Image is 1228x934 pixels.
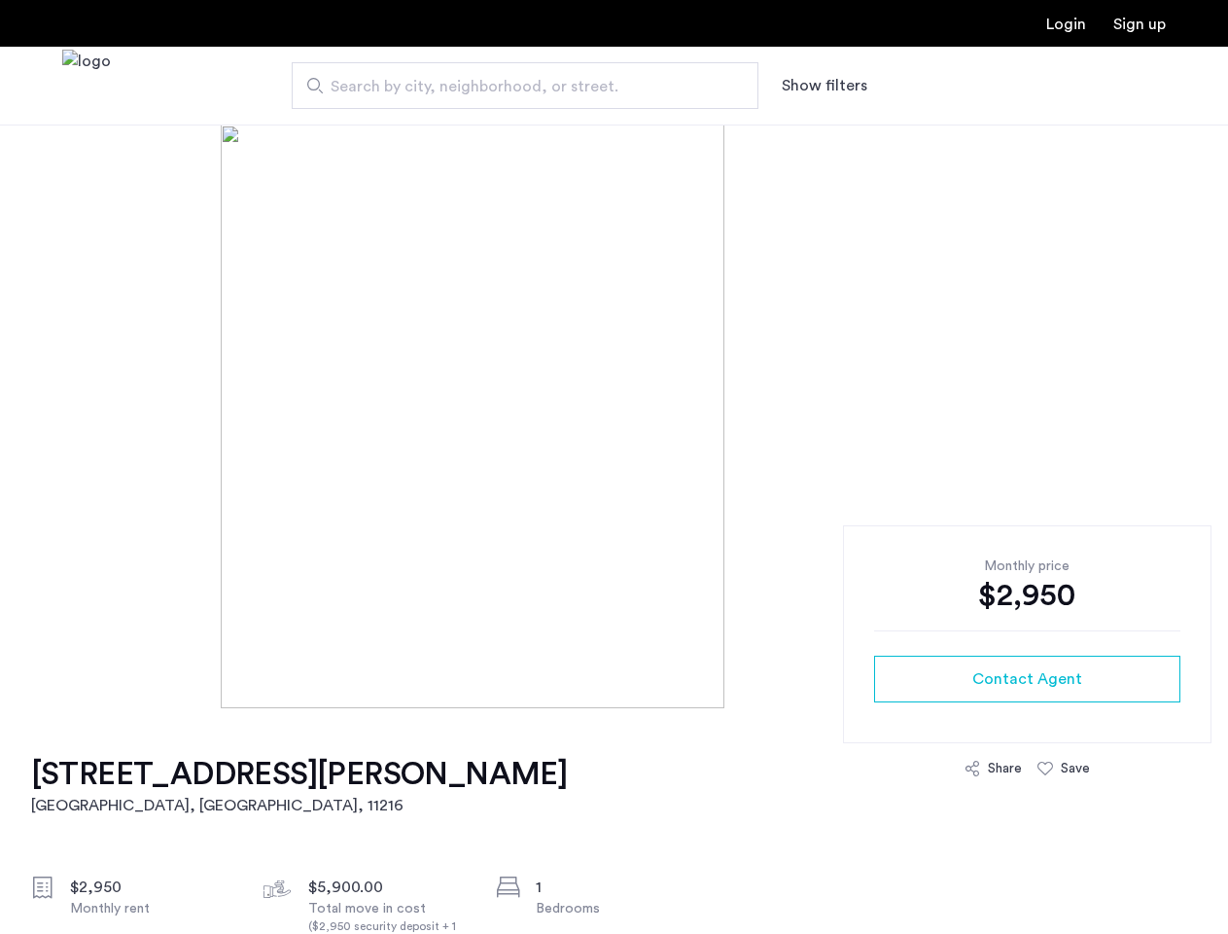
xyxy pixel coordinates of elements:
button: button [874,656,1180,702]
h2: [GEOGRAPHIC_DATA], [GEOGRAPHIC_DATA] , 11216 [31,794,568,817]
h1: [STREET_ADDRESS][PERSON_NAME] [31,755,568,794]
img: [object%20Object] [221,125,1006,708]
img: logo [62,50,111,123]
a: Cazamio Logo [62,50,111,123]
div: Monthly price [874,557,1180,576]
button: Show or hide filters [782,74,867,97]
div: Share [988,759,1022,778]
div: 1 [536,876,699,899]
div: $2,950 [70,876,233,899]
div: $5,900.00 [308,876,472,899]
div: Save [1061,759,1090,778]
input: Apartment Search [292,62,758,109]
a: [STREET_ADDRESS][PERSON_NAME][GEOGRAPHIC_DATA], [GEOGRAPHIC_DATA], 11216 [31,755,568,817]
a: Login [1046,17,1086,32]
div: Monthly rent [70,899,233,918]
div: Bedrooms [536,899,699,918]
a: Registration [1113,17,1166,32]
span: Contact Agent [972,667,1082,691]
span: Search by city, neighborhood, or street. [331,75,704,98]
div: $2,950 [874,576,1180,615]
